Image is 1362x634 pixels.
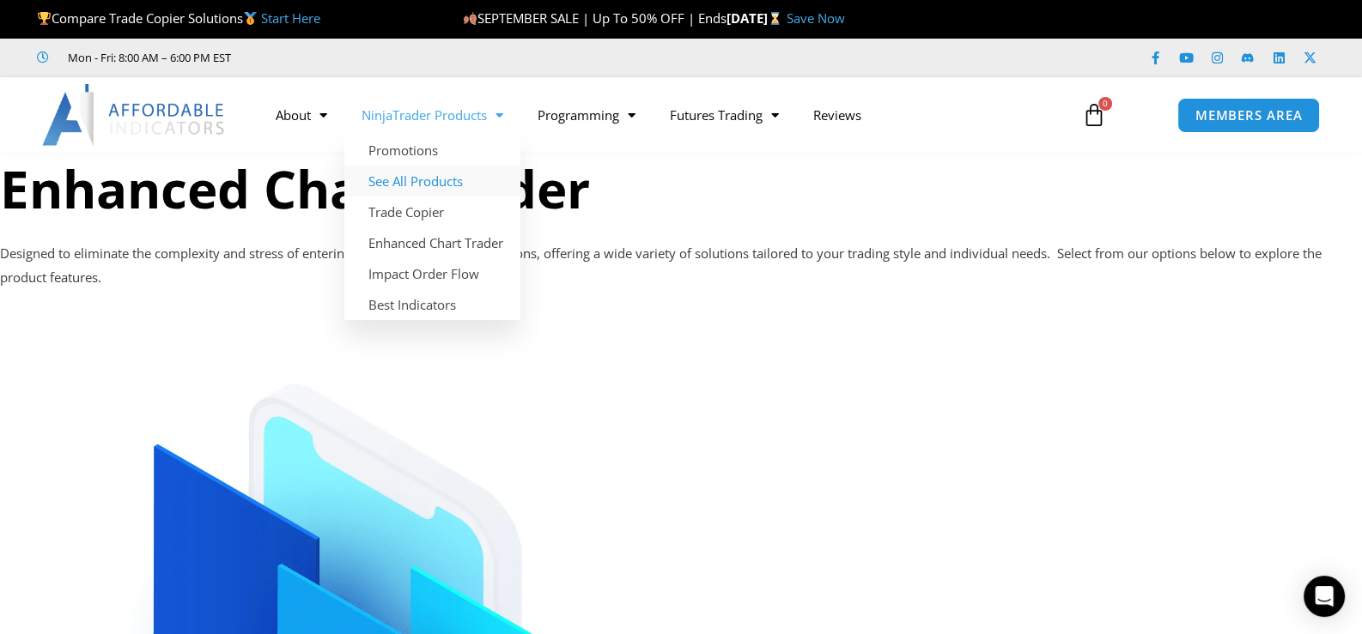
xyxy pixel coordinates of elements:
[344,227,520,258] a: Enhanced Chart Trader
[769,12,781,25] img: ⌛
[64,47,231,68] span: Mon - Fri: 8:00 AM – 6:00 PM EST
[1056,90,1132,140] a: 0
[786,9,844,27] a: Save Now
[464,12,477,25] img: 🍂
[255,49,513,66] iframe: Customer reviews powered by Trustpilot
[344,135,520,320] ul: NinjaTrader Products
[344,166,520,196] a: See All Products
[463,9,727,27] span: SEPTEMBER SALE | Up To 50% OFF | Ends
[1304,576,1345,617] div: Open Intercom Messenger
[258,95,344,135] a: About
[42,84,227,146] img: LogoAI | Affordable Indicators – NinjaTrader
[258,95,1062,135] nav: Menu
[37,9,320,27] span: Compare Trade Copier Solutions
[1195,109,1303,122] span: MEMBERS AREA
[1098,97,1112,111] span: 0
[344,196,520,227] a: Trade Copier
[727,9,786,27] strong: [DATE]
[796,95,879,135] a: Reviews
[344,95,520,135] a: NinjaTrader Products
[344,289,520,320] a: Best Indicators
[344,135,520,166] a: Promotions
[1177,98,1321,133] a: MEMBERS AREA
[344,258,520,289] a: Impact Order Flow
[653,95,796,135] a: Futures Trading
[244,12,257,25] img: 🥇
[38,12,51,25] img: 🏆
[261,9,320,27] a: Start Here
[520,95,653,135] a: Programming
